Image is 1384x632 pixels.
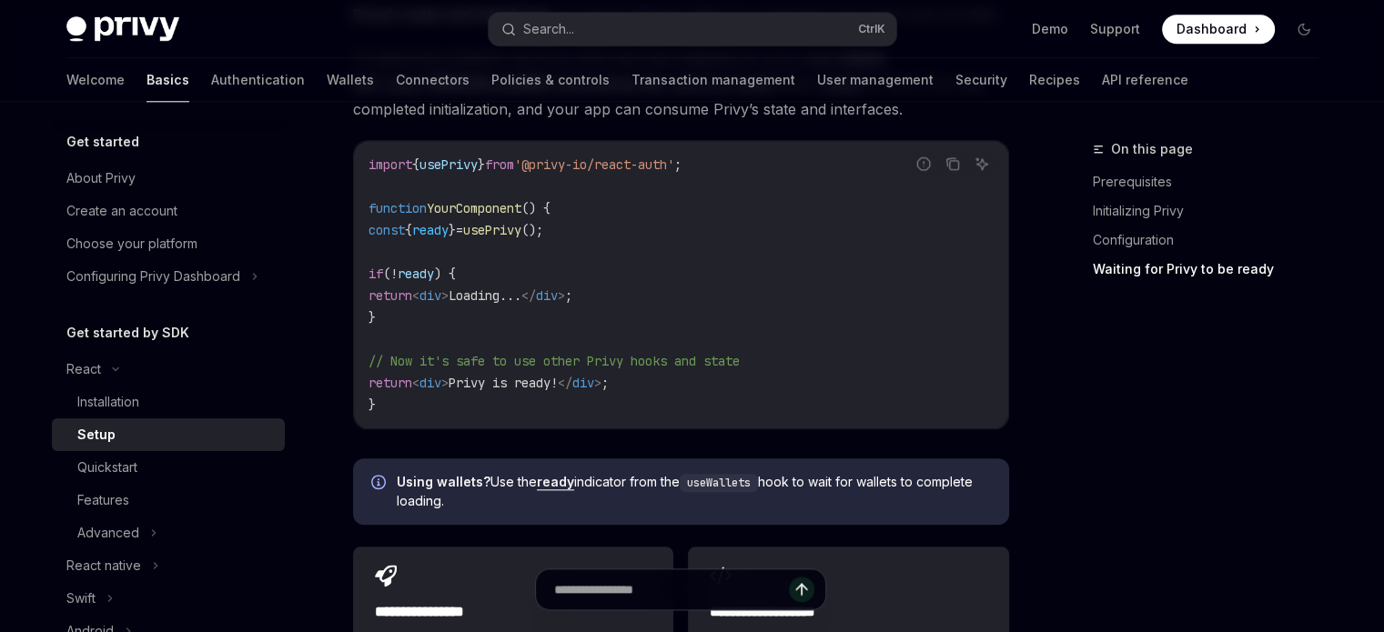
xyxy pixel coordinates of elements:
[52,195,285,227] a: Create an account
[1289,15,1318,44] button: Toggle dark mode
[419,375,441,391] span: div
[66,266,240,287] div: Configuring Privy Dashboard
[66,555,141,577] div: React native
[52,227,285,260] a: Choose your platform
[1177,20,1247,38] span: Dashboard
[817,58,934,102] a: User management
[601,375,609,391] span: ;
[1093,167,1333,196] a: Prerequisites
[1093,255,1333,284] a: Waiting for Privy to be ready
[66,358,101,380] div: React
[369,200,427,216] span: function
[449,375,558,391] span: Privy is ready!
[631,58,795,102] a: Transaction management
[523,18,574,40] div: Search...
[412,222,449,238] span: ready
[478,156,485,173] span: }
[52,418,285,451] a: Setup
[858,22,885,36] span: Ctrl K
[66,131,139,153] h5: Get started
[434,266,456,282] span: ) {
[398,266,434,282] span: ready
[211,58,305,102] a: Authentication
[1093,196,1333,226] a: Initializing Privy
[412,287,419,304] span: <
[521,222,543,238] span: ();
[371,475,389,493] svg: Info
[419,156,478,173] span: usePrivy
[327,58,374,102] a: Wallets
[941,152,965,176] button: Copy the contents from the code block
[514,156,674,173] span: '@privy-io/react-auth'
[77,391,139,413] div: Installation
[66,167,136,189] div: About Privy
[537,474,574,490] a: ready
[521,200,551,216] span: () {
[52,386,285,418] a: Installation
[52,451,285,484] a: Quickstart
[1162,15,1275,44] a: Dashboard
[396,58,470,102] a: Connectors
[66,587,96,609] div: Swift
[369,309,376,326] span: }
[390,266,398,282] span: !
[1032,20,1068,38] a: Demo
[449,222,456,238] span: }
[1093,226,1333,255] a: Configuration
[1090,20,1140,38] a: Support
[397,473,991,510] span: Use the indicator from the hook to wait for wallets to complete loading.
[66,58,125,102] a: Welcome
[369,156,412,173] span: import
[558,375,572,391] span: </
[594,375,601,391] span: >
[970,152,994,176] button: Ask AI
[558,287,565,304] span: >
[369,353,740,369] span: // Now it's safe to use other Privy hooks and state
[912,152,935,176] button: Report incorrect code
[383,266,390,282] span: (
[77,489,129,511] div: Features
[456,222,463,238] span: =
[369,375,412,391] span: return
[419,287,441,304] span: div
[427,200,521,216] span: YourComponent
[441,287,449,304] span: >
[369,287,412,304] span: return
[369,266,383,282] span: if
[66,233,197,255] div: Choose your platform
[485,156,514,173] span: from
[412,156,419,173] span: {
[412,375,419,391] span: <
[680,474,758,492] code: useWallets
[77,456,137,478] div: Quickstart
[369,222,405,238] span: const
[146,58,189,102] a: Basics
[572,375,594,391] span: div
[1102,58,1188,102] a: API reference
[955,58,1007,102] a: Security
[405,222,412,238] span: {
[521,287,536,304] span: </
[463,222,521,238] span: usePrivy
[397,474,490,489] strong: Using wallets?
[77,424,116,446] div: Setup
[52,162,285,195] a: About Privy
[674,156,682,173] span: ;
[441,375,449,391] span: >
[77,522,139,544] div: Advanced
[52,484,285,517] a: Features
[1111,138,1193,160] span: On this page
[565,287,572,304] span: ;
[449,287,521,304] span: Loading...
[789,577,814,602] button: Send message
[66,16,179,42] img: dark logo
[1029,58,1080,102] a: Recipes
[66,200,177,222] div: Create an account
[369,396,376,413] span: }
[491,58,610,102] a: Policies & controls
[66,322,189,344] h5: Get started by SDK
[536,287,558,304] span: div
[489,13,896,45] button: Search...CtrlK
